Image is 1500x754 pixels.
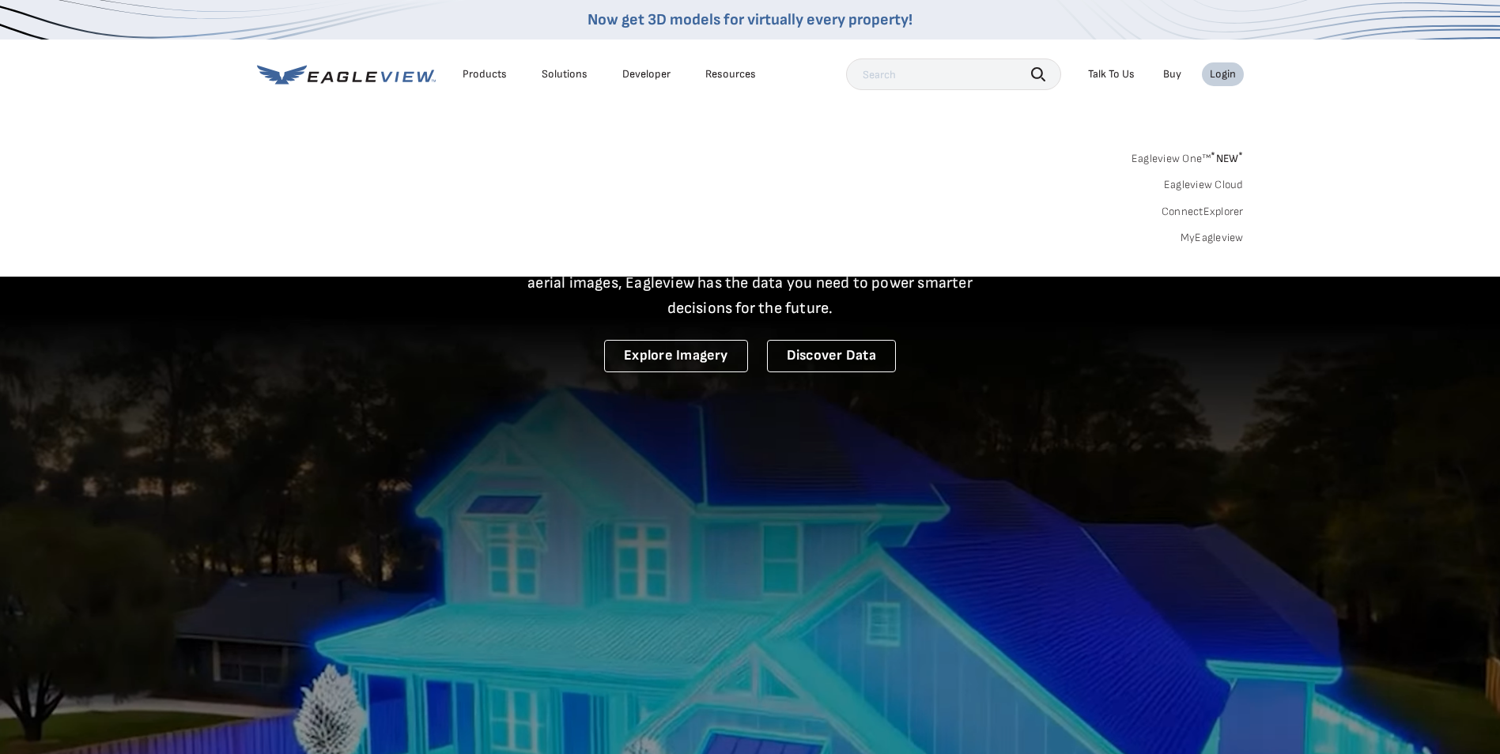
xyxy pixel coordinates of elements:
[1181,231,1244,245] a: MyEagleview
[588,10,912,29] a: Now get 3D models for virtually every property!
[767,340,896,372] a: Discover Data
[846,58,1061,90] input: Search
[1211,152,1243,165] span: NEW
[622,67,671,81] a: Developer
[508,245,992,321] p: A new era starts here. Built on more than 3.5 billion high-resolution aerial images, Eagleview ha...
[705,67,756,81] div: Resources
[542,67,588,81] div: Solutions
[463,67,507,81] div: Products
[1132,147,1244,165] a: Eagleview One™*NEW*
[1163,67,1181,81] a: Buy
[1210,67,1236,81] div: Login
[1088,67,1135,81] div: Talk To Us
[1162,205,1244,219] a: ConnectExplorer
[1164,178,1244,192] a: Eagleview Cloud
[604,340,748,372] a: Explore Imagery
